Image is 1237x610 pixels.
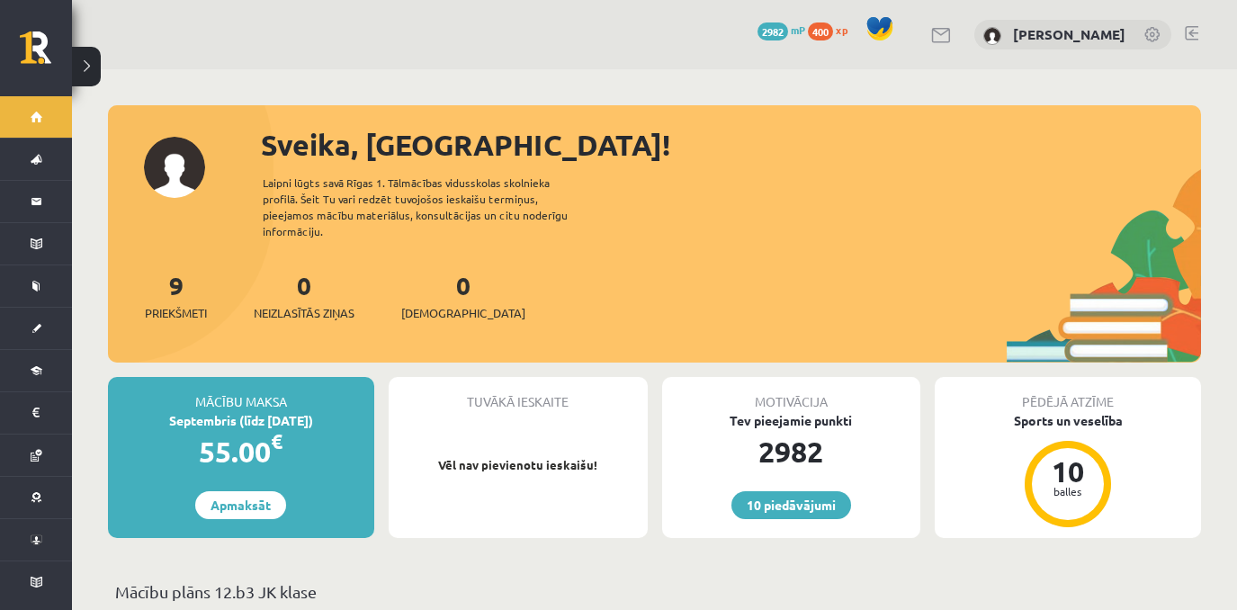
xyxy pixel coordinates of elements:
span: [DEMOGRAPHIC_DATA] [401,304,525,322]
div: Laipni lūgts savā Rīgas 1. Tālmācības vidusskolas skolnieka profilā. Šeit Tu vari redzēt tuvojošo... [263,175,599,239]
span: Neizlasītās ziņas [254,304,354,322]
img: Milana Požarņikova [983,27,1001,45]
p: Mācību plāns 12.b3 JK klase [115,579,1194,604]
a: 0Neizlasītās ziņas [254,269,354,322]
div: Tuvākā ieskaite [389,377,648,411]
p: Vēl nav pievienotu ieskaišu! [398,456,639,474]
span: 2982 [757,22,788,40]
div: Mācību maksa [108,377,374,411]
div: Sports un veselība [935,411,1201,430]
a: 9Priekšmeti [145,269,207,322]
a: 2982 mP [757,22,805,37]
span: mP [791,22,805,37]
div: Motivācija [662,377,921,411]
a: 10 piedāvājumi [731,491,851,519]
a: 400 xp [808,22,856,37]
a: [PERSON_NAME] [1013,25,1125,43]
span: Priekšmeti [145,304,207,322]
div: 55.00 [108,430,374,473]
div: 10 [1041,457,1095,486]
div: Tev pieejamie punkti [662,411,921,430]
div: Pēdējā atzīme [935,377,1201,411]
div: Septembris (līdz [DATE]) [108,411,374,430]
span: € [271,428,282,454]
a: Apmaksāt [195,491,286,519]
span: xp [836,22,847,37]
a: Sports un veselība 10 balles [935,411,1201,530]
div: Sveika, [GEOGRAPHIC_DATA]! [261,123,1201,166]
a: Rīgas 1. Tālmācības vidusskola [20,31,72,76]
div: balles [1041,486,1095,497]
div: 2982 [662,430,921,473]
a: 0[DEMOGRAPHIC_DATA] [401,269,525,322]
span: 400 [808,22,833,40]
